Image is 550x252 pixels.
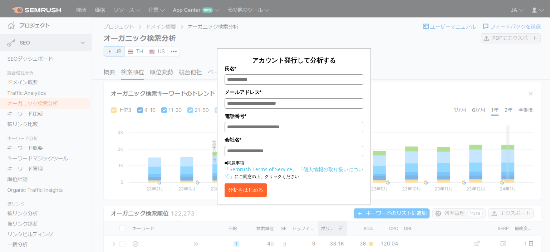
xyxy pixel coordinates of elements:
[225,88,363,96] label: メールアドレス*
[225,183,267,197] button: 分析をはじめる
[225,166,363,179] a: 「個人情報の取り扱いについて」
[225,160,363,180] p: ■同意事項 にご同意の上、クリックください
[225,166,297,173] a: 「Semrush Terms of Service」
[252,56,336,64] span: アカウント発行して分析する
[225,112,363,120] label: 電話番号*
